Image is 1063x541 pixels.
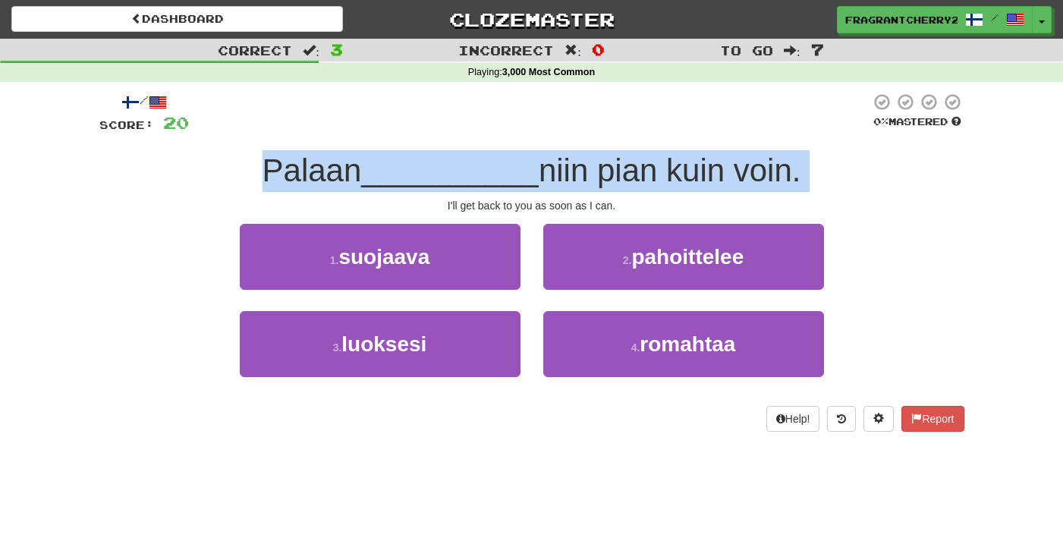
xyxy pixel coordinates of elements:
[218,42,292,58] span: Correct
[873,115,888,127] span: 0 %
[341,332,426,356] span: luoksesi
[99,118,154,131] span: Score:
[240,224,520,290] button: 1.suojaava
[811,40,824,58] span: 7
[502,67,595,77] strong: 3,000 Most Common
[263,153,362,188] span: Palaan
[99,198,964,213] div: I'll get back to you as soon as I can.
[330,254,339,266] small: 1 .
[623,254,632,266] small: 2 .
[565,44,581,57] span: :
[366,6,697,33] a: Clozemaster
[330,40,343,58] span: 3
[163,113,189,132] span: 20
[303,44,319,57] span: :
[539,153,801,188] span: niin pian kuin voin.
[338,245,429,269] span: suojaava
[901,406,964,432] button: Report
[543,224,824,290] button: 2.pahoittelee
[870,115,964,129] div: Mastered
[592,40,605,58] span: 0
[784,44,800,57] span: :
[543,311,824,377] button: 4.romahtaa
[99,93,189,112] div: /
[640,332,735,356] span: romahtaa
[766,406,820,432] button: Help!
[11,6,343,32] a: Dashboard
[240,311,520,377] button: 3.luoksesi
[631,245,744,269] span: pahoittelee
[827,406,856,432] button: Round history (alt+y)
[991,12,999,23] span: /
[458,42,554,58] span: Incorrect
[333,341,342,354] small: 3 .
[631,341,640,354] small: 4 .
[720,42,773,58] span: To go
[361,153,539,188] span: __________
[845,13,958,27] span: FragrantCherry2875
[837,6,1033,33] a: FragrantCherry2875 /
